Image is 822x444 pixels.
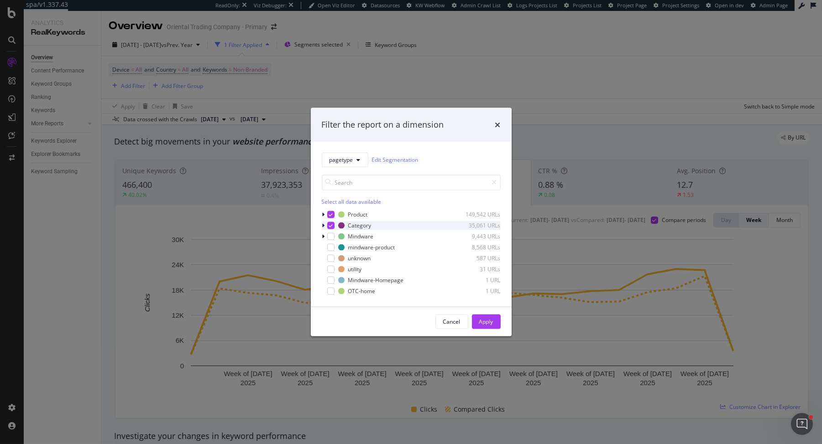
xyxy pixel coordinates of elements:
[348,211,368,218] div: Product
[372,155,419,165] a: Edit Segmentation
[456,232,501,240] div: 9,443 URLs
[322,174,501,190] input: Search
[322,119,444,131] div: Filter the report on a dimension
[348,287,376,295] div: OTC-home
[311,108,512,336] div: modal
[322,197,501,205] div: Select all data available
[456,276,501,284] div: 1 URL
[479,318,493,325] div: Apply
[443,318,461,325] div: Cancel
[348,232,374,240] div: Mindware
[330,156,353,164] span: pagetype
[456,265,501,273] div: 31 URLs
[456,254,501,262] div: 587 URLs
[472,314,501,329] button: Apply
[348,276,404,284] div: Mindware-Homepage
[348,222,372,229] div: Category
[348,254,371,262] div: unknown
[322,152,368,167] button: pagetype
[456,287,501,295] div: 1 URL
[456,211,501,218] div: 149,542 URLs
[435,314,468,329] button: Cancel
[348,265,362,273] div: utility
[791,413,813,435] iframe: Intercom live chat
[348,243,395,251] div: mindware-product
[495,119,501,131] div: times
[456,222,501,229] div: 35,061 URLs
[456,243,501,251] div: 8,568 URLs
